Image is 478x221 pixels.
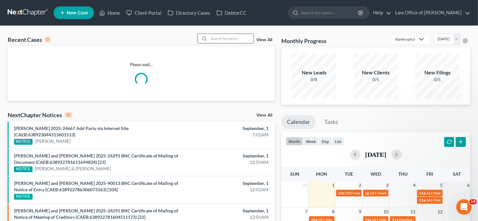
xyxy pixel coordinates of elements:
h2: [DATE] [365,151,386,158]
div: September, 1 [188,125,268,132]
input: Search by name... [301,7,359,19]
span: Tue [345,171,353,177]
div: New Filings [415,69,460,76]
button: day [319,137,332,146]
button: list [332,137,344,146]
span: 341 Meeting for [PERSON_NAME][GEOGRAPHIC_DATA] [370,191,466,195]
a: Client Portal [123,7,165,19]
div: NOTICE [14,139,33,145]
a: Calendar [281,115,316,129]
span: 1p [365,191,370,195]
span: 4 [412,181,416,189]
span: 6 [467,181,470,189]
span: 10 [469,199,477,204]
input: Search by name... [209,34,254,43]
a: [PERSON_NAME] [35,138,70,144]
span: 2 [358,181,362,189]
button: week [303,137,319,146]
a: View All [256,113,272,118]
a: [PERSON_NAME] 2025-24667 Add Party via Internet Site (CAEB:638923044313601513) [14,126,129,137]
a: [PERSON_NAME] & [PERSON_NAME] [35,165,111,172]
a: Home [96,7,123,19]
div: Recent Cases [8,36,50,43]
a: Law Office of [PERSON_NAME] [392,7,470,19]
div: 0/5 [415,76,460,83]
div: Bankruptcy [395,36,415,42]
div: New Leads [292,69,336,76]
span: 3 [385,181,389,189]
span: Sat [453,171,461,177]
a: [PERSON_NAME] and [PERSON_NAME] 2025-90013 BNC Certificate of Mailing of Notice of Entry (CAEB:63... [14,180,178,192]
span: Mon [316,171,327,177]
span: 8 [331,208,335,216]
span: 12p [338,191,345,195]
div: NOTICE [14,166,33,172]
span: 341 Meeting for Cariss Milano & [PERSON_NAME] [345,191,429,195]
span: Thu [398,171,408,177]
span: 31 [302,181,308,189]
span: New Case [67,11,88,15]
div: 12:01AM [188,214,268,220]
span: 11 [410,208,416,216]
span: 7 [304,208,308,216]
div: September, 1 [188,153,268,159]
div: NOTICE [14,194,33,200]
span: 10 [383,208,389,216]
div: 0/5 [354,76,398,83]
a: Tasks [319,115,344,129]
div: September, 1 [188,180,268,187]
span: Sun [290,171,299,177]
a: Directory Cases [165,7,213,19]
a: Help [370,7,391,19]
div: New Clients [354,69,398,76]
span: 9 [358,208,362,216]
span: 11a [419,198,425,202]
div: 10 [65,112,72,118]
div: 12:01AM [188,159,268,165]
iframe: Intercom live chat [456,199,472,215]
div: 7:01AM [188,132,268,138]
a: DebtorCC [213,7,249,19]
div: 0 [45,37,50,42]
a: View All [256,38,272,42]
p: Please wait... [8,61,275,68]
a: [PERSON_NAME] and [PERSON_NAME] 2025-24291 BNC Certificate of Mailing of Document (CAEB:638922781... [14,153,178,165]
button: month [286,137,303,146]
div: September, 1 [188,208,268,214]
div: NextChapter Notices [8,111,72,119]
div: 0/8 [292,76,336,83]
span: Wed [371,171,381,177]
span: Fri [426,171,433,177]
h3: Monthly Progress [281,37,327,45]
span: 1 [331,181,335,189]
span: 11a [419,191,425,195]
div: 12:01AM [188,187,268,193]
span: 12 [437,208,443,216]
span: 5 [439,181,443,189]
a: [PERSON_NAME] and [PERSON_NAME] 2025-24291 BNC Certificate of Mailing of Notice of Meeting of Cre... [14,208,178,220]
